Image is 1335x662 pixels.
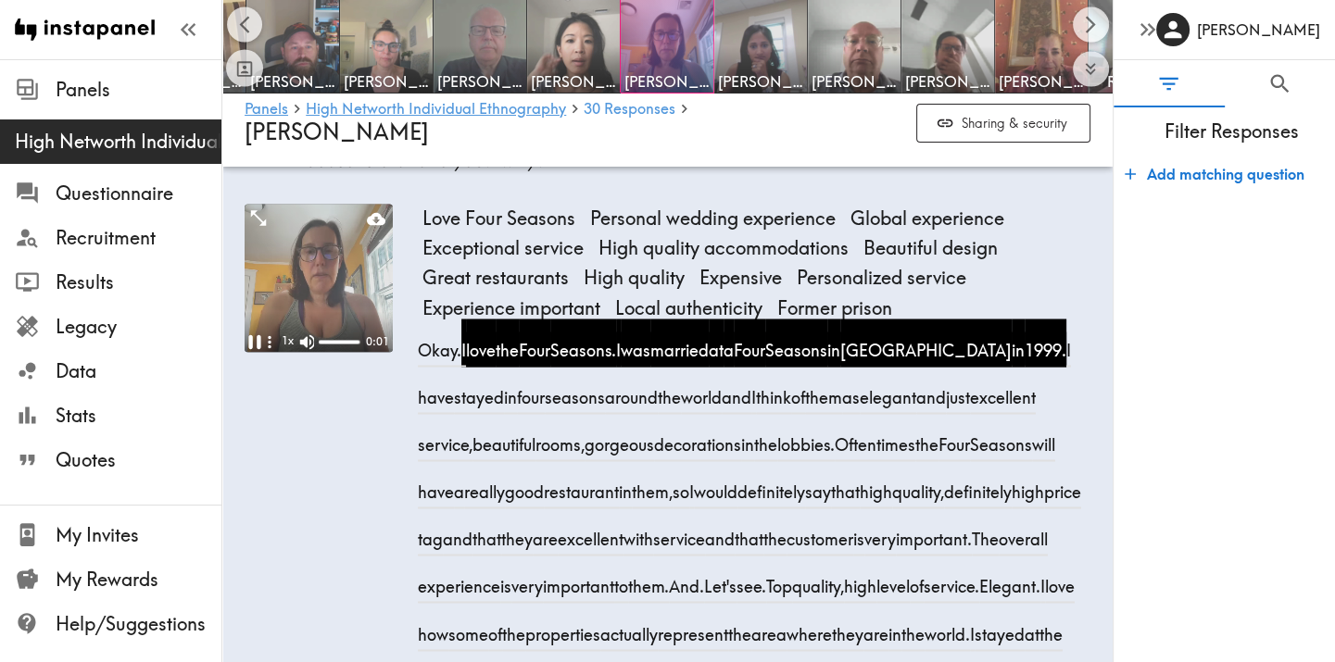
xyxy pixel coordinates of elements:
span: Exceptional service [415,233,591,263]
span: Oftentimes [835,414,915,461]
span: is [500,556,511,603]
span: My Invites [56,522,221,548]
button: Pause [243,330,267,354]
span: [PERSON_NAME] [624,71,710,92]
span: so [673,461,689,508]
span: area [751,603,787,650]
span: say [805,461,831,508]
button: Expand [248,207,269,228]
span: I [689,461,694,508]
span: quality, [892,461,944,508]
span: seasons [545,367,605,414]
span: I [616,319,621,366]
h6: [PERSON_NAME] [1197,19,1320,40]
span: that [831,461,860,508]
button: Add matching question [1117,156,1312,193]
span: Beautiful design [856,233,1005,263]
span: High quality [576,263,692,293]
span: Legacy [56,314,221,340]
span: definitely [737,461,805,508]
span: Seasons. [550,319,616,366]
span: was [621,319,650,366]
span: world [681,367,722,414]
span: would [694,461,737,508]
span: the [915,414,938,461]
span: married [650,319,709,366]
button: Expand to show all items [1073,51,1109,87]
span: Love Four Seasons [415,204,583,233]
span: in [741,414,754,461]
span: and [443,508,472,556]
span: in [1012,319,1025,366]
button: Sharing & security [916,104,1090,144]
span: Four [938,414,970,461]
span: rooms, [535,414,585,461]
span: high [860,461,892,508]
span: Former prison [770,293,900,322]
span: a [724,319,734,366]
span: think [756,367,791,414]
a: High Networth Individual Ethnography [306,101,566,119]
span: a [454,461,464,508]
span: of [488,603,502,650]
span: Results [56,269,221,295]
span: represent [658,603,728,650]
span: Seasons [970,414,1032,461]
span: the [901,603,925,650]
span: level [876,556,910,603]
span: experience [418,556,500,603]
span: Questionnaire [56,181,221,206]
span: Recruitment [56,225,221,251]
figure: ExpandPause1xMute0:220:01 [245,204,393,352]
span: Four [734,319,765,366]
span: Search [1267,71,1292,96]
span: [PERSON_NAME] [999,71,1084,92]
span: around [605,367,658,414]
span: I [970,603,975,650]
span: in [619,461,632,508]
span: four [517,367,545,414]
span: [PERSON_NAME] [718,71,803,92]
span: properties [525,603,600,650]
button: Scroll left [227,6,263,43]
span: 30 Responses [584,101,675,116]
span: I [751,367,756,414]
span: Data [56,358,221,384]
span: service. [924,556,979,603]
span: restaurant [544,461,619,508]
span: they [501,508,533,556]
span: the [658,367,681,414]
span: lobbies. [777,414,835,461]
span: [PERSON_NAME] [245,118,429,145]
span: Stats [56,403,221,429]
div: 0:01 [360,334,393,350]
span: [PERSON_NAME] [812,71,897,92]
span: the [754,414,777,461]
span: the [728,603,751,650]
span: [PERSON_NAME] [437,71,523,92]
span: them, [632,461,673,508]
span: and [916,367,946,414]
a: Panels [245,101,288,119]
span: excellent [970,367,1036,414]
span: some [448,603,488,650]
span: of [910,556,924,603]
span: the [763,508,787,556]
span: I [461,319,466,366]
span: High Networth Individual Ethnography [15,129,221,155]
span: Elegant. [979,556,1040,603]
span: Global experience [843,204,1012,233]
span: And. [669,556,704,603]
button: Toggle between responses and questions [226,50,263,87]
span: I [1066,319,1071,366]
span: are [863,603,888,650]
span: are [533,508,558,556]
span: The [972,508,999,556]
span: service [653,508,705,556]
span: love [1045,556,1075,603]
span: that [472,508,501,556]
span: that [735,508,763,556]
span: really [464,461,505,508]
span: quality, [792,556,844,603]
